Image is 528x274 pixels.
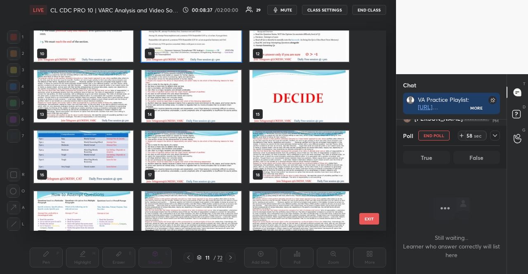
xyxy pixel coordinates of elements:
img: 1759772898KCTD37.pdf [141,131,241,183]
div: 4 [7,80,24,93]
img: 1759772898KCTD37.pdf [250,9,349,62]
div: More [470,105,483,111]
p: T [523,81,526,87]
h4: Poll [403,131,413,140]
div: 3 [7,63,24,77]
div: 29 [256,8,261,12]
img: 1759772898KCTD37.pdf [34,191,133,244]
p: Chat [396,74,423,96]
div: 7 [7,129,24,143]
div: R [7,168,24,181]
span: mute [280,7,292,13]
div: / [213,255,216,260]
div: 58 [466,132,473,139]
div: L [7,218,24,231]
img: 1759772898KCTD37.pdf [141,191,241,244]
img: 1759772898KCTD37.pdf [250,70,349,122]
h4: CL CDC PRO 10 | VARC Analysis and Video Solutions [50,6,179,14]
button: CLASS SETTINGS [302,5,347,15]
div: 5 [7,96,24,110]
img: 1759772898KCTD37.pdf [141,70,241,122]
p: G [522,127,526,133]
img: 1759772898KCTD37.pdf [34,131,133,183]
img: 1759772898KCTD37.pdf [250,191,349,244]
img: 1759772898KCTD37.pdf [34,9,133,62]
div: VA Practice Playlist: All CAT VA PYQs: Toughest CAT RCs: [DEMOGRAPHIC_DATA] Editorials Playlist: ... [418,96,471,111]
div: 11 [203,255,212,260]
div: nah sir aisa kuch nahi hai mai pune jaata rehta hu waha zyada kuch nhi hai [415,125,500,148]
button: mute [267,5,297,15]
div: grid [396,119,507,211]
a: [URL][DOMAIN_NAME] [418,103,464,118]
div: sec [473,132,483,139]
div: 72 [217,254,222,261]
div: 2 [7,47,24,60]
h4: Still waiting... Learner who answer correctly will list here [403,233,500,259]
button: EXIT [359,213,379,225]
div: A [7,201,25,214]
img: default.png [407,96,414,104]
div: LIVE [30,5,47,15]
img: 1759772898KCTD37.pdf [34,70,133,122]
button: END POLL [418,131,450,141]
div: 6 [7,113,24,126]
div: 1 [7,30,24,44]
img: 1759772898KCTD37.pdf [141,9,241,62]
div: grid [30,30,372,231]
img: 1759772898KCTD37.pdf [250,131,349,183]
p: D [523,104,526,110]
div: O [7,185,25,198]
button: END CLASS [352,5,386,15]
